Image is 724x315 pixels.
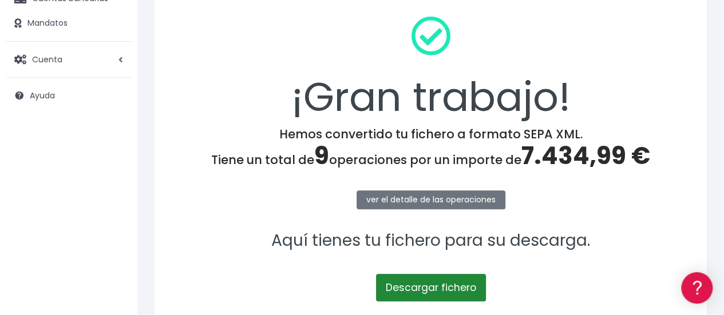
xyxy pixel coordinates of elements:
[169,228,692,254] p: Aquí tienes tu fichero para su descarga.
[357,190,505,209] a: ver el detalle de las operaciones
[30,90,55,101] span: Ayuda
[6,47,132,71] a: Cuenta
[376,274,486,301] a: Descargar fichero
[314,139,329,173] span: 9
[6,83,132,107] a: Ayuda
[6,11,132,35] a: Mandatos
[169,127,692,170] h4: Hemos convertido tu fichero a formato SEPA XML. Tiene un total de operaciones por un importe de
[169,7,692,127] div: ¡Gran trabajo!
[32,53,62,65] span: Cuenta
[521,139,650,173] span: 7.434,99 €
